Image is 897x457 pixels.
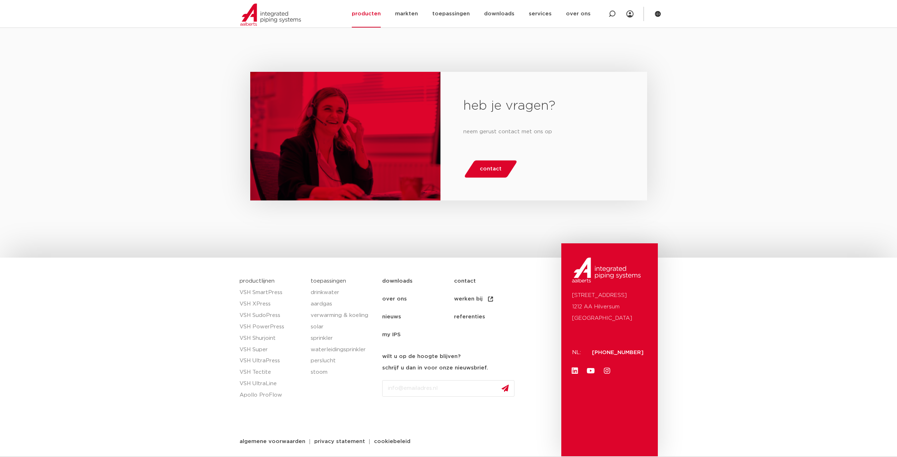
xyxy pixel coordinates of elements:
p: [STREET_ADDRESS] 1212 AA Hilversum [GEOGRAPHIC_DATA] [572,290,647,324]
a: cookiebeleid [369,439,416,444]
a: waterleidingsprinkler [311,344,375,356]
a: VSH Shurjoint [240,333,304,344]
a: referenties [454,308,526,326]
a: nieuws [382,308,454,326]
a: contact [464,160,518,178]
span: privacy statement [314,439,365,444]
a: Apollo ProFlow [240,389,304,401]
a: sprinkler [311,333,375,344]
a: my IPS [382,326,454,344]
a: verwarming & koeling [311,310,375,321]
a: VSH SmartPress [240,287,304,298]
strong: wilt u op de hoogte blijven? [382,354,460,359]
a: VSH SudoPress [240,310,304,321]
a: productlijnen [240,278,275,284]
input: info@emailadres.nl [382,380,514,397]
a: werken bij [454,290,526,308]
a: VSH PowerPress [240,321,304,333]
span: algemene voorwaarden [240,439,305,444]
span: contact [480,163,502,175]
a: solar [311,321,375,333]
p: neem gerust contact met ons op [463,126,624,138]
a: aardgas [311,298,375,310]
span: cookiebeleid [374,439,410,444]
a: [PHONE_NUMBER] [592,350,644,355]
a: privacy statement [309,439,370,444]
h2: heb je vragen? [463,98,624,115]
a: downloads [382,272,454,290]
a: over ons [382,290,454,308]
a: VSH XPress [240,298,304,310]
a: stoom [311,367,375,378]
nav: Menu [382,272,558,344]
p: NL: [572,347,583,358]
iframe: reCAPTCHA [382,402,491,430]
a: VSH Super [240,344,304,356]
a: VSH UltraPress [240,355,304,367]
strong: schrijf u dan in voor onze nieuwsbrief. [382,365,488,371]
a: drinkwater [311,287,375,298]
img: send.svg [502,384,509,392]
a: VSH Tectite [240,367,304,378]
a: contact [454,272,526,290]
a: VSH UltraLine [240,378,304,389]
a: algemene voorwaarden [234,439,311,444]
a: toepassingen [311,278,346,284]
a: perslucht [311,355,375,367]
